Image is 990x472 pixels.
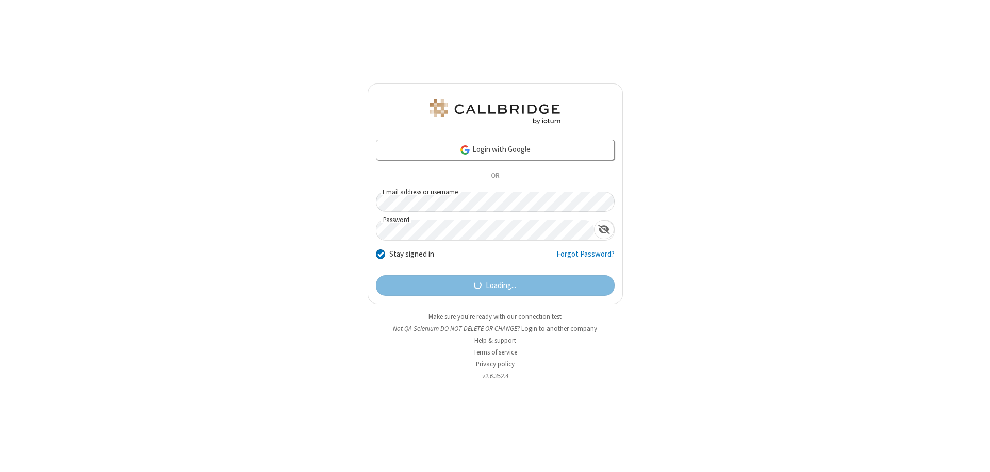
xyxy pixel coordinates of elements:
label: Stay signed in [389,248,434,260]
a: Make sure you're ready with our connection test [428,312,562,321]
div: Show password [594,220,614,239]
a: Terms of service [473,348,517,357]
input: Password [376,220,594,240]
img: QA Selenium DO NOT DELETE OR CHANGE [428,99,562,124]
button: Loading... [376,275,615,296]
a: Login with Google [376,140,615,160]
span: OR [487,169,503,183]
li: Not QA Selenium DO NOT DELETE OR CHANGE? [368,324,623,333]
a: Privacy policy [476,360,515,368]
a: Help & support [474,336,516,345]
span: Loading... [486,280,516,292]
a: Forgot Password? [556,248,615,268]
input: Email address or username [376,192,615,212]
li: v2.6.352.4 [368,371,623,381]
button: Login to another company [521,324,597,333]
img: google-icon.png [459,144,471,156]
